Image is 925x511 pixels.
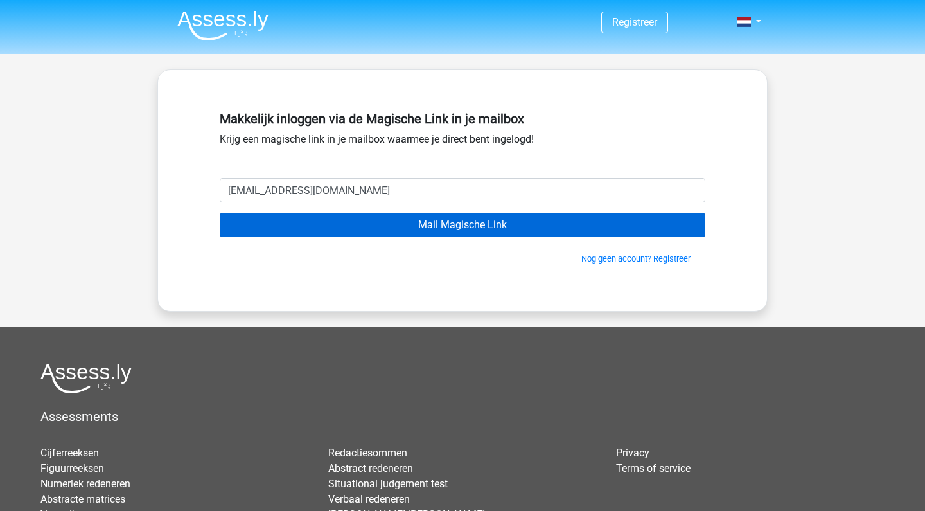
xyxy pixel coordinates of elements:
a: Redactiesommen [328,447,407,459]
a: Numeriek redeneren [40,478,130,490]
div: Krijg een magische link in je mailbox waarmee je direct bent ingelogd! [220,106,705,178]
h5: Makkelijk inloggen via de Magische Link in je mailbox [220,111,705,127]
a: Abstract redeneren [328,462,413,474]
a: Cijferreeksen [40,447,99,459]
a: Registreer [612,16,657,28]
input: Email [220,178,705,202]
a: Abstracte matrices [40,493,125,505]
a: Nog geen account? Registreer [581,254,691,264]
a: Privacy [616,447,649,459]
img: Assessly [177,10,269,40]
a: Situational judgement test [328,478,448,490]
input: Mail Magische Link [220,213,705,237]
a: Figuurreeksen [40,462,104,474]
a: Terms of service [616,462,691,474]
h5: Assessments [40,409,885,424]
a: Verbaal redeneren [328,493,410,505]
img: Assessly logo [40,363,132,393]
